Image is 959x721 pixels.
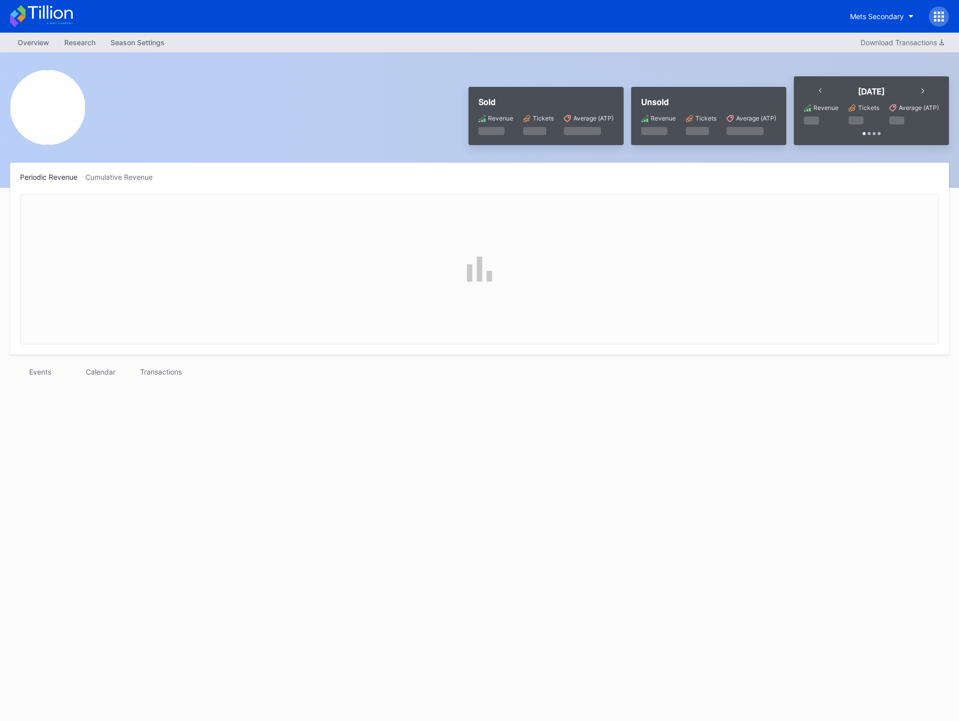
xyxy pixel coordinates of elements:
[10,365,70,379] div: Events
[843,7,921,26] button: Mets Secondary
[813,104,838,111] div: Revenue
[858,104,879,111] div: Tickets
[478,97,614,107] div: Sold
[533,114,554,122] div: Tickets
[573,114,614,122] div: Average (ATP)
[695,114,716,122] div: Tickets
[858,86,885,96] div: [DATE]
[10,35,57,50] a: Overview
[103,35,172,50] a: Season Settings
[651,114,676,122] div: Revenue
[57,35,103,50] a: Research
[20,173,85,181] div: Periodic Revenue
[856,36,949,49] button: Download Transactions
[641,97,776,107] div: Unsold
[850,12,904,21] div: Mets Secondary
[131,365,191,379] div: Transactions
[70,365,131,379] div: Calendar
[899,104,939,111] div: Average (ATP)
[488,114,513,122] div: Revenue
[736,114,776,122] div: Average (ATP)
[861,38,944,47] div: Download Transactions
[85,173,161,181] div: Cumulative Revenue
